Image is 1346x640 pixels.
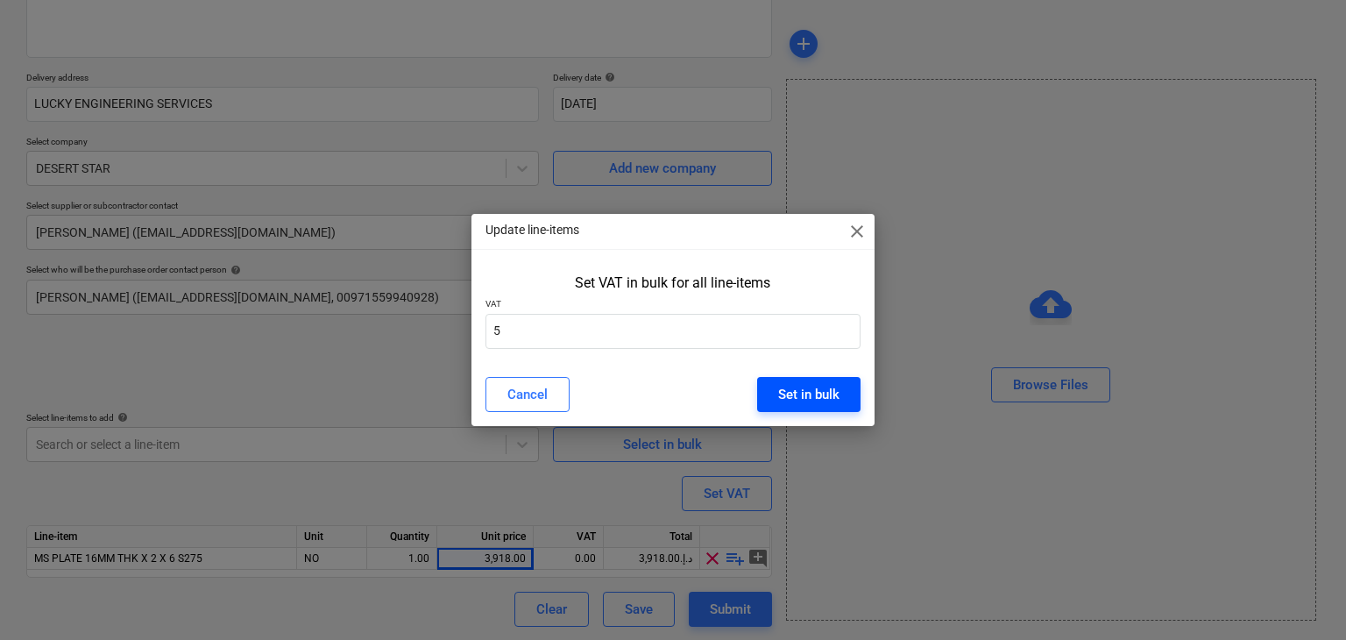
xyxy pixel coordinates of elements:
p: Update line-items [485,221,579,239]
button: Cancel [485,377,570,412]
p: VAT [485,298,861,313]
div: Cancel [507,383,548,406]
div: Set in bulk [778,383,839,406]
button: Set in bulk [757,377,861,412]
span: close [847,221,868,242]
input: VAT [485,314,861,349]
div: Set VAT in bulk for all line-items [575,274,770,291]
iframe: Chat Widget [1258,556,1346,640]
